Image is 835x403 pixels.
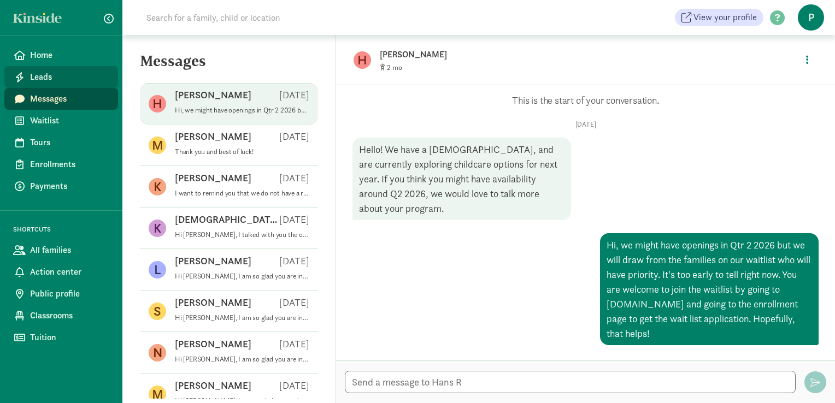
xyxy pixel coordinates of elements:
a: Public profile [4,283,118,305]
span: Payments [30,180,109,193]
figure: M [149,386,166,403]
span: View your profile [693,11,757,24]
p: [DATE] [279,130,309,143]
a: Classrooms [4,305,118,327]
p: [DATE] [279,337,309,351]
p: Hi, we might have openings in Qtr 2 2026 but we will draw from the families on our waitlist who w... [175,106,309,115]
span: Waitlist [30,114,109,127]
span: Tuition [30,331,109,344]
figure: K [149,220,166,237]
figure: L [149,261,166,278]
a: Messages [4,88,118,110]
span: 2 [387,63,402,72]
p: Thank you and best of luck! [175,147,309,156]
figure: H [354,51,371,69]
p: [PERSON_NAME] [175,254,251,268]
a: All families [4,239,118,261]
p: Hi [PERSON_NAME], I talked with you the other day about enrollment. We will be able to accommodat... [175,230,309,239]
span: P [798,4,824,31]
p: [DATE] [279,213,309,226]
p: [DATE] [279,254,309,268]
p: [DATE] [279,379,309,392]
figure: M [149,137,166,154]
h5: Messages [122,52,336,79]
span: Enrollments [30,158,109,171]
figure: S [149,303,166,320]
span: All families [30,244,109,257]
p: [PERSON_NAME] [175,171,251,185]
figure: K [149,178,166,195]
p: [DATE] [279,171,309,185]
a: Tuition [4,327,118,348]
span: Leads [30,70,109,84]
p: [PERSON_NAME] [175,88,251,102]
span: Classrooms [30,309,109,322]
p: [PERSON_NAME] [175,337,251,351]
a: View your profile [675,9,763,26]
figure: N [149,344,166,361]
p: [DATE] [279,88,309,102]
p: Hi [PERSON_NAME], I am so glad you are interested in learning more about enrollment at [GEOGRAPHI... [175,355,309,364]
span: Action center [30,265,109,278]
figure: H [149,95,166,112]
p: [PERSON_NAME] [380,47,724,62]
div: Hi, we might have openings in Qtr 2 2026 but we will draw from the families on our waitlist who w... [600,233,819,345]
p: Hi [PERSON_NAME], I am so glad you are interested in learning more about enrollment at [GEOGRAPHI... [175,313,309,322]
a: Enrollments [4,153,118,175]
a: Action center [4,261,118,283]
p: [PERSON_NAME] [175,296,251,309]
a: Tours [4,132,118,153]
p: Hi [PERSON_NAME], I am so glad you are interested in learning more about enrollment at [GEOGRAPHI... [175,272,309,281]
p: [DEMOGRAPHIC_DATA][PERSON_NAME] [175,213,279,226]
input: Search for a family, child or location [140,7,446,28]
div: Hello! We have a [DEMOGRAPHIC_DATA], and are currently exploring childcare options for next year.... [352,138,571,220]
a: Home [4,44,118,66]
span: Tours [30,136,109,149]
a: Leads [4,66,118,88]
a: Waitlist [4,110,118,132]
span: Public profile [30,287,109,300]
span: Home [30,49,109,62]
p: [DATE] [279,296,309,309]
p: I want to remind you that we do not have a religious curriculum. [175,189,309,198]
p: This is the start of your conversation. [352,94,819,107]
span: Messages [30,92,109,105]
p: [PERSON_NAME] [175,130,251,143]
a: Payments [4,175,118,197]
p: [DATE] [352,120,819,129]
p: [PERSON_NAME] [175,379,251,392]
